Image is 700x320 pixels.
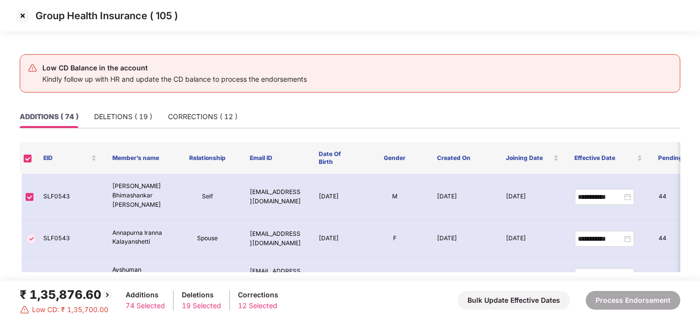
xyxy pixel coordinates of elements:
[242,174,311,221] td: [EMAIL_ADDRESS][DOMAIN_NAME]
[42,62,307,74] div: Low CD Balance in the account
[182,289,221,300] div: Deletions
[498,221,567,258] td: [DATE]
[35,221,104,258] td: SLF0543
[311,142,360,174] th: Date Of Birth
[173,142,242,174] th: Relationship
[360,142,429,174] th: Gender
[15,8,31,24] img: svg+xml;base64,PHN2ZyBpZD0iQ3Jvc3MtMzJ4MzIiIHhtbG5zPSJodHRwOi8vd3d3LnczLm9yZy8yMDAwL3N2ZyIgd2lkdG...
[498,174,567,221] td: [DATE]
[42,74,307,85] div: Kindly follow up with HR and update the CD balance to process the endorsements
[429,174,498,221] td: [DATE]
[429,221,498,258] td: [DATE]
[173,221,242,258] td: Spouse
[32,304,108,315] span: Low CD: ₹ 1,35,700.00
[586,291,680,310] button: Process Endorsement
[35,174,104,221] td: SLF0543
[168,111,237,122] div: CORRECTIONS ( 12 )
[126,300,165,311] div: 74 Selected
[35,142,104,174] th: EID
[311,221,360,258] td: [DATE]
[360,257,429,295] td: F
[182,300,221,311] div: 19 Selected
[242,257,311,295] td: [EMAIL_ADDRESS][DOMAIN_NAME]
[94,111,152,122] div: DELETIONS ( 19 )
[112,182,166,210] p: [PERSON_NAME] Bhimashankar [PERSON_NAME]
[26,270,37,282] img: svg+xml;base64,PHN2ZyBpZD0iVGljay0zMngzMiIgeG1sbnM9Imh0dHA6Ly93d3cudzMub3JnLzIwMDAvc3ZnIiB3aWR0aD...
[242,221,311,258] td: [EMAIL_ADDRESS][DOMAIN_NAME]
[173,174,242,221] td: Self
[360,221,429,258] td: F
[238,289,278,300] div: Corrections
[112,228,166,247] p: Annapurna Iranna Kalayanshetti
[20,305,30,315] img: svg+xml;base64,PHN2ZyBpZD0iRGFuZ2VyLTMyeDMyIiB4bWxucz0iaHR0cDovL3d3dy53My5vcmcvMjAwMC9zdmciIHdpZH...
[311,174,360,221] td: [DATE]
[238,300,278,311] div: 12 Selected
[101,289,113,301] img: svg+xml;base64,PHN2ZyBpZD0iQmFjay0yMHgyMCIgeG1sbnM9Imh0dHA6Ly93d3cudzMub3JnLzIwMDAvc3ZnIiB3aWR0aD...
[429,142,498,174] th: Created On
[43,154,89,162] span: EID
[112,265,166,284] p: Ayshuman [PERSON_NAME]
[498,257,567,295] td: [DATE]
[104,142,173,174] th: Member’s name
[242,142,311,174] th: Email ID
[574,154,635,162] span: Effective Date
[429,257,498,295] td: [DATE]
[20,111,78,122] div: ADDITIONS ( 74 )
[173,257,242,295] td: Child
[26,233,37,245] img: svg+xml;base64,PHN2ZyBpZD0iVGljay0zMngzMiIgeG1sbnM9Imh0dHA6Ly93d3cudzMub3JnLzIwMDAvc3ZnIiB3aWR0aD...
[311,257,360,295] td: [DATE]
[20,286,113,304] div: ₹ 1,35,876.60
[567,142,650,174] th: Effective Date
[506,154,552,162] span: Joining Date
[35,257,104,295] td: SLF0543
[458,291,570,310] button: Bulk Update Effective Dates
[126,289,165,300] div: Additions
[498,142,567,174] th: Joining Date
[35,10,178,22] p: Group Health Insurance ( 105 )
[28,63,37,73] img: svg+xml;base64,PHN2ZyB4bWxucz0iaHR0cDovL3d3dy53My5vcmcvMjAwMC9zdmciIHdpZHRoPSIyNCIgaGVpZ2h0PSIyNC...
[360,174,429,221] td: M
